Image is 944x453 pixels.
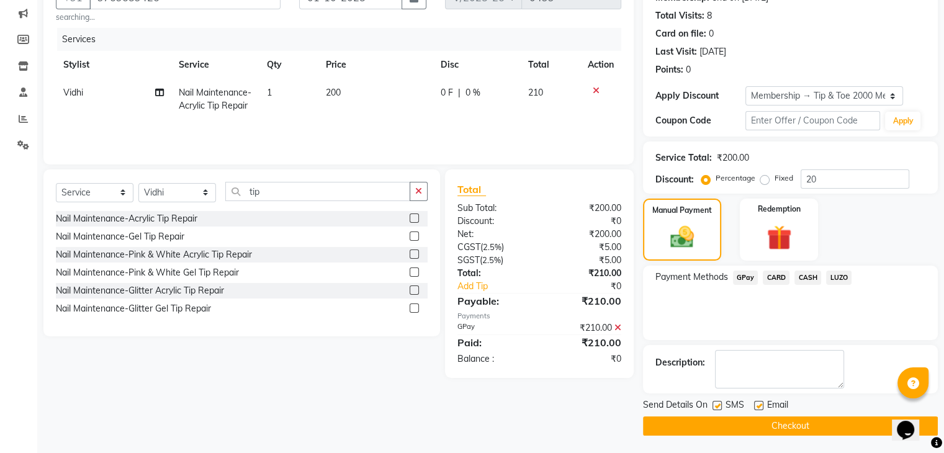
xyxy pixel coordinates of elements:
[655,89,745,102] div: Apply Discount
[892,403,932,441] iframe: chat widget
[448,228,539,241] div: Net:
[56,284,224,297] div: Nail Maintenance-Glitter Acrylic Tip Repair
[539,321,631,334] div: ₹210.00
[56,266,239,279] div: Nail Maintenance-Pink & White Gel Tip Repair
[448,254,539,267] div: ( )
[580,51,621,79] th: Action
[539,335,631,350] div: ₹210.00
[759,222,799,253] img: _gift.svg
[448,280,554,293] a: Add Tip
[655,151,712,164] div: Service Total:
[259,51,318,79] th: Qty
[655,9,704,22] div: Total Visits:
[448,335,539,350] div: Paid:
[433,51,521,79] th: Disc
[171,51,259,79] th: Service
[763,271,789,285] span: CARD
[655,27,706,40] div: Card on file:
[733,271,758,285] span: GPay
[56,302,211,315] div: Nail Maintenance-Glitter Gel Tip Repair
[326,87,341,98] span: 200
[745,111,881,130] input: Enter Offer / Coupon Code
[655,63,683,76] div: Points:
[655,114,745,127] div: Coupon Code
[448,352,539,366] div: Balance :
[57,28,631,51] div: Services
[465,86,480,99] span: 0 %
[539,267,631,280] div: ₹210.00
[457,241,480,253] span: CGST
[56,248,252,261] div: Nail Maintenance-Pink & White Acrylic Tip Repair
[709,27,714,40] div: 0
[448,267,539,280] div: Total:
[655,271,728,284] span: Payment Methods
[448,241,539,254] div: ( )
[655,173,694,186] div: Discount:
[794,271,821,285] span: CASH
[56,12,281,23] small: searching...
[707,9,712,22] div: 8
[539,202,631,215] div: ₹200.00
[885,112,920,130] button: Apply
[655,356,705,369] div: Description:
[826,271,852,285] span: LUZO
[652,205,712,216] label: Manual Payment
[663,223,701,251] img: _cash.svg
[726,398,744,414] span: SMS
[458,86,461,99] span: |
[539,215,631,228] div: ₹0
[686,63,691,76] div: 0
[63,87,83,98] span: Vidhi
[457,183,486,196] span: Total
[521,51,580,79] th: Total
[767,398,788,414] span: Email
[318,51,433,79] th: Price
[528,87,543,98] span: 210
[483,242,501,252] span: 2.5%
[539,228,631,241] div: ₹200.00
[716,173,755,184] label: Percentage
[539,352,631,366] div: ₹0
[457,254,480,266] span: SGST
[758,204,801,215] label: Redemption
[643,416,938,436] button: Checkout
[775,173,793,184] label: Fixed
[225,182,410,201] input: Search or Scan
[56,230,184,243] div: Nail Maintenance-Gel Tip Repair
[448,202,539,215] div: Sub Total:
[482,255,501,265] span: 2.5%
[457,311,621,321] div: Payments
[448,215,539,228] div: Discount:
[56,212,197,225] div: Nail Maintenance-Acrylic Tip Repair
[539,241,631,254] div: ₹5.00
[56,51,171,79] th: Stylist
[699,45,726,58] div: [DATE]
[441,86,453,99] span: 0 F
[448,294,539,308] div: Payable:
[179,87,251,111] span: Nail Maintenance-Acrylic Tip Repair
[655,45,697,58] div: Last Visit:
[717,151,749,164] div: ₹200.00
[267,87,272,98] span: 1
[554,280,630,293] div: ₹0
[539,294,631,308] div: ₹210.00
[539,254,631,267] div: ₹5.00
[643,398,708,414] span: Send Details On
[448,321,539,334] div: GPay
